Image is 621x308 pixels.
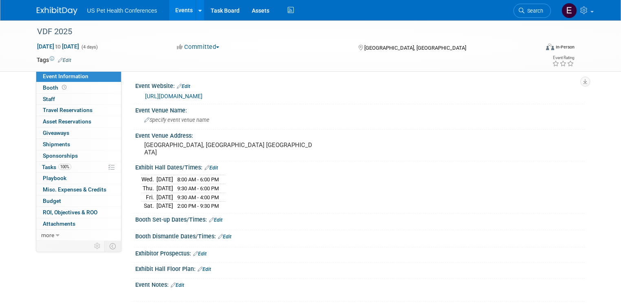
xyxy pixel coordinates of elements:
span: (4 days) [81,44,98,50]
div: Event Notes: [135,279,585,289]
span: Playbook [43,175,66,181]
td: Fri. [141,193,156,202]
span: US Pet Health Conferences [87,7,157,14]
a: Edit [171,282,184,288]
a: Edit [205,165,218,171]
img: ExhibitDay [37,7,77,15]
div: Event Venue Name: [135,104,585,114]
span: Booth not reserved yet [60,84,68,90]
span: 8:00 AM - 6:00 PM [177,176,219,183]
span: Booth [43,84,68,91]
a: Misc. Expenses & Credits [36,184,121,195]
a: [URL][DOMAIN_NAME] [145,93,203,99]
a: Playbook [36,173,121,184]
div: Event Format [495,42,575,55]
span: Sponsorships [43,152,78,159]
a: ROI, Objectives & ROO [36,207,121,218]
td: Personalize Event Tab Strip [90,241,105,251]
div: Booth Dismantle Dates/Times: [135,230,585,241]
a: Event Information [36,71,121,82]
div: Exhibit Hall Dates/Times: [135,161,585,172]
img: Erika Plata [562,3,577,18]
button: Committed [174,43,222,51]
a: Asset Reservations [36,116,121,127]
td: Thu. [141,184,156,193]
a: Booth [36,82,121,93]
div: Booth Set-up Dates/Times: [135,213,585,224]
a: Giveaways [36,128,121,139]
span: [DATE] [DATE] [37,43,79,50]
td: Toggle Event Tabs [104,241,121,251]
span: Event Information [43,73,88,79]
td: [DATE] [156,184,173,193]
span: Staff [43,96,55,102]
span: 9:30 AM - 4:00 PM [177,194,219,200]
span: Misc. Expenses & Credits [43,186,106,193]
span: Search [524,8,543,14]
td: Tags [37,56,71,64]
a: Edit [58,57,71,63]
span: 2:00 PM - 9:30 PM [177,203,219,209]
a: more [36,230,121,241]
a: Shipments [36,139,121,150]
span: Budget [43,198,61,204]
td: Wed. [141,175,156,184]
a: Edit [218,234,231,240]
a: Edit [193,251,207,257]
span: 100% [58,164,71,170]
div: Event Venue Address: [135,130,585,140]
a: Tasks100% [36,162,121,173]
a: Edit [177,84,190,89]
span: Shipments [43,141,70,147]
span: Specify event venue name [144,117,209,123]
span: Tasks [42,164,71,170]
a: Search [513,4,551,18]
td: [DATE] [156,193,173,202]
div: Exhibit Hall Floor Plan: [135,263,585,273]
span: ROI, Objectives & ROO [43,209,97,216]
span: more [41,232,54,238]
span: Asset Reservations [43,118,91,125]
a: Attachments [36,218,121,229]
div: Event Rating [552,56,574,60]
span: 9:30 AM - 6:00 PM [177,185,219,191]
a: Budget [36,196,121,207]
a: Staff [36,94,121,105]
div: VDF 2025 [34,24,529,39]
span: [GEOGRAPHIC_DATA], [GEOGRAPHIC_DATA] [364,45,466,51]
td: Sat. [141,202,156,210]
a: Edit [209,217,222,223]
a: Edit [198,266,211,272]
pre: [GEOGRAPHIC_DATA], [GEOGRAPHIC_DATA] [GEOGRAPHIC_DATA] [144,141,314,156]
span: Travel Reservations [43,107,92,113]
img: Format-Inperson.png [546,44,554,50]
div: Exhibitor Prospectus: [135,247,585,258]
td: [DATE] [156,175,173,184]
div: In-Person [555,44,575,50]
div: Event Website: [135,80,585,90]
a: Sponsorships [36,150,121,161]
td: [DATE] [156,202,173,210]
a: Travel Reservations [36,105,121,116]
span: to [54,43,62,50]
span: Giveaways [43,130,69,136]
span: Attachments [43,220,75,227]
